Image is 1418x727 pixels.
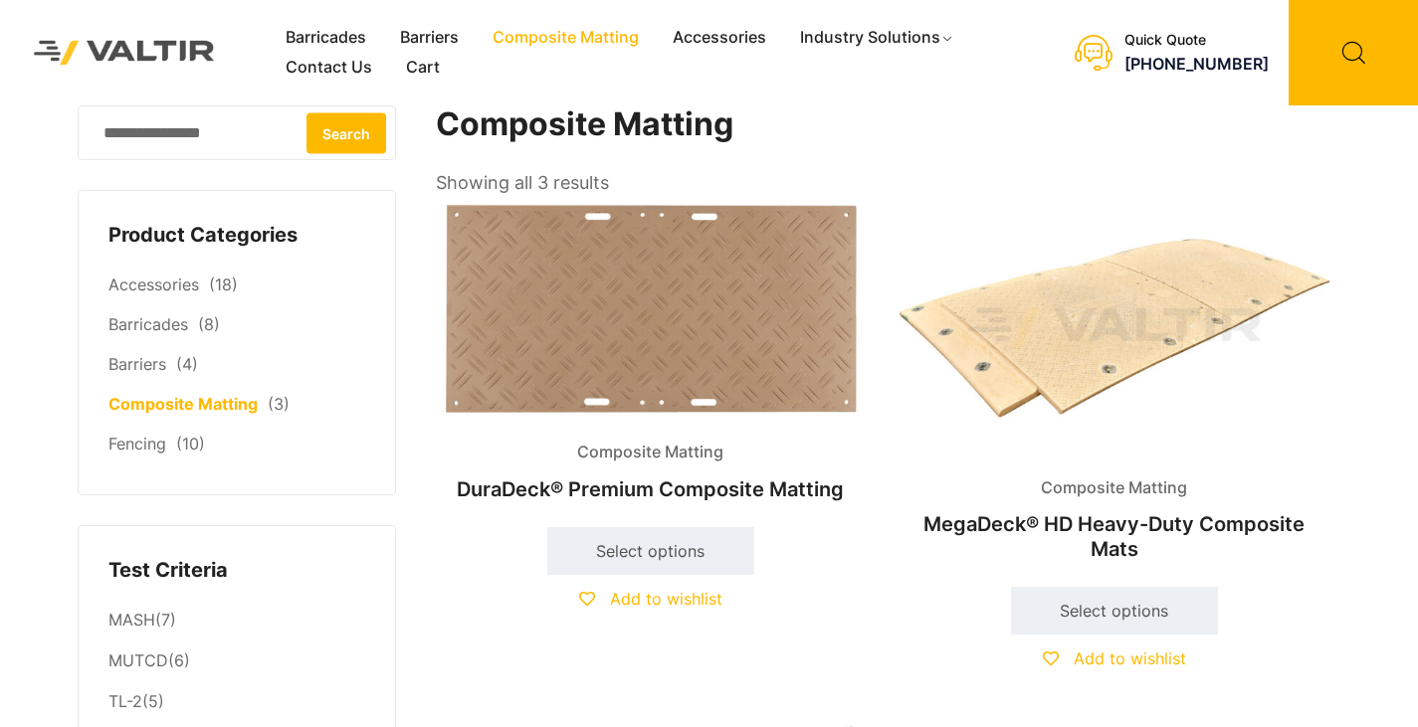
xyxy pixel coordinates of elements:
div: Quick Quote [1124,32,1269,49]
a: Fencing [108,434,166,454]
span: Composite Matting [562,438,738,467]
h2: DuraDeck® Premium Composite Matting [436,467,866,511]
a: Add to wishlist [1043,648,1186,668]
a: Composite MattingDuraDeck® Premium Composite Matting [436,199,866,511]
span: (4) [176,354,198,374]
a: Barriers [383,23,476,53]
li: (5) [108,682,365,723]
span: Add to wishlist [610,589,722,609]
h4: Test Criteria [108,556,365,586]
a: [PHONE_NUMBER] [1124,54,1269,74]
a: Add to wishlist [579,589,722,609]
a: MASH [108,610,155,630]
p: Showing all 3 results [436,166,609,200]
a: Accessories [108,274,199,294]
img: Valtir Rentals [15,22,234,85]
span: (10) [176,434,205,454]
a: Select options for “DuraDeck® Premium Composite Matting” [547,527,754,575]
a: Contact Us [269,53,389,83]
h4: Product Categories [108,221,365,251]
span: (3) [268,394,290,414]
span: Add to wishlist [1074,648,1186,668]
a: TL-2 [108,691,142,711]
h1: Composite Matting [436,105,1331,144]
a: Barricades [269,23,383,53]
a: Barriers [108,354,166,374]
li: (6) [108,641,365,682]
span: Composite Matting [1026,473,1202,503]
a: MUTCD [108,650,168,670]
a: Composite Matting [108,394,258,414]
span: (8) [198,314,220,334]
a: Select options for “MegaDeck® HD Heavy-Duty Composite Mats” [1011,587,1218,635]
a: Industry Solutions [783,23,971,53]
a: Accessories [656,23,783,53]
li: (7) [108,600,365,640]
h2: MegaDeck® HD Heavy-Duty Composite Mats [900,502,1329,570]
button: Search [306,112,386,153]
span: (18) [209,274,238,294]
a: Cart [389,53,457,83]
a: Barricades [108,314,188,334]
a: Composite MattingMegaDeck® HD Heavy-Duty Composite Mats [900,199,1329,570]
a: Composite Matting [476,23,656,53]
